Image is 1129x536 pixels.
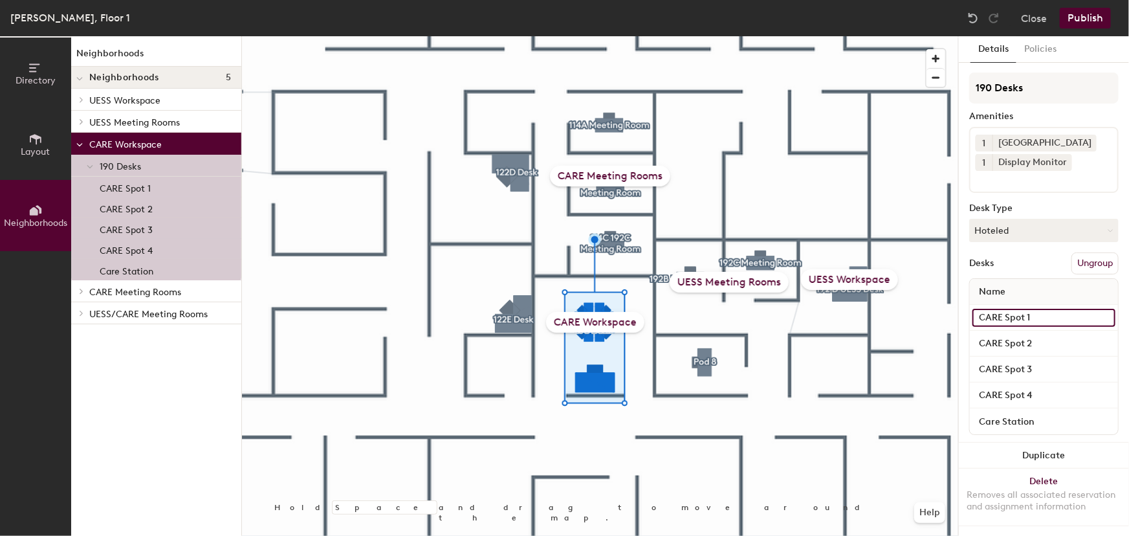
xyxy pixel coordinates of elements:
[959,443,1129,469] button: Duplicate
[546,312,644,333] div: CARE Workspace
[1016,36,1064,63] button: Policies
[670,272,789,293] div: UESS Meeting Rooms
[100,262,153,277] p: Care Station
[970,36,1016,63] button: Details
[89,283,231,300] p: CARE Meeting Rooms
[967,489,1121,513] div: Removes all associated reservation and assignment information
[983,156,986,170] span: 1
[969,258,994,269] div: Desks
[992,154,1072,171] div: Display Monitor
[972,280,1012,304] span: Name
[972,335,1115,353] input: Unnamed desk
[1071,252,1119,274] button: Ungroup
[972,386,1115,405] input: Unnamed desk
[89,91,231,108] p: UESS Workspace
[972,361,1115,379] input: Unnamed desk
[969,219,1119,242] button: Hoteled
[89,113,231,130] p: UESS Meeting Rooms
[89,135,231,152] p: CARE Workspace
[1060,8,1111,28] button: Publish
[4,218,67,229] span: Neighborhoods
[71,47,241,67] h1: Neighborhoods
[959,469,1129,526] button: DeleteRemoves all associated reservation and assignment information
[987,12,1000,25] img: Redo
[983,137,986,150] span: 1
[100,200,153,215] p: CARE Spot 2
[976,135,992,151] button: 1
[914,502,945,523] button: Help
[550,166,670,186] div: CARE Meeting Rooms
[967,12,980,25] img: Undo
[969,111,1119,122] div: Amenities
[969,203,1119,214] div: Desk Type
[992,135,1097,151] div: [GEOGRAPHIC_DATA]
[100,161,141,172] span: 190 Desks
[89,305,231,322] p: UESS/CARE Meeting Rooms
[226,73,231,83] span: 5
[89,73,159,83] span: Neighborhoods
[972,309,1115,327] input: Unnamed desk
[1021,8,1047,28] button: Close
[972,412,1115,430] input: Unnamed desk
[16,75,56,86] span: Directory
[21,146,50,157] span: Layout
[801,269,898,290] div: UESS Workspace
[100,221,153,236] p: CARE Spot 3
[100,241,153,256] p: CARE Spot 4
[10,10,130,26] div: [PERSON_NAME], Floor 1
[976,154,992,171] button: 1
[100,179,151,194] p: CARE Spot 1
